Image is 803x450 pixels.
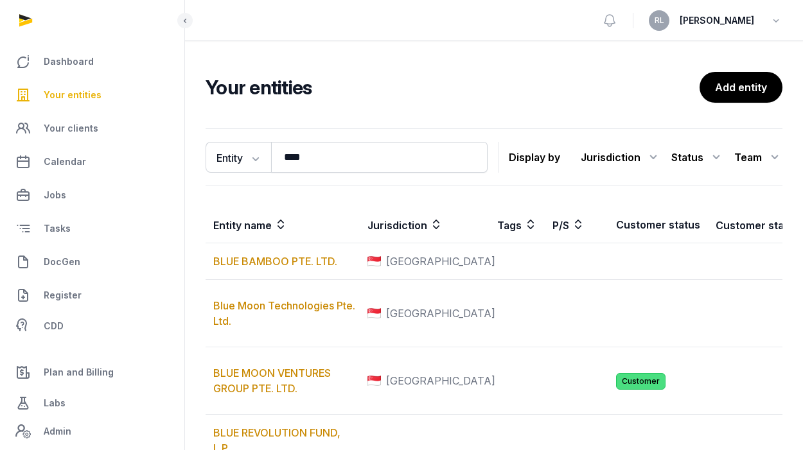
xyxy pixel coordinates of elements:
a: Tasks [10,213,174,244]
a: Your clients [10,113,174,144]
th: Tags [490,207,545,243]
div: Jurisdiction [581,147,661,168]
button: RL [649,10,669,31]
span: Plan and Billing [44,365,114,380]
th: Entity name [206,207,360,243]
a: Dashboard [10,46,174,77]
a: Jobs [10,180,174,211]
a: Blue Moon Technologies Pte. Ltd. [213,299,355,327]
a: Calendar [10,146,174,177]
a: Admin [10,419,174,444]
span: Tasks [44,221,71,236]
span: Labs [44,395,66,411]
th: P/S [545,207,608,243]
th: Jurisdiction [360,207,490,243]
span: [PERSON_NAME] [680,13,754,28]
div: Team [734,147,782,168]
a: Register [10,280,174,311]
a: DocGen [10,247,174,277]
span: CDD [44,318,64,334]
span: Jobs [44,187,66,203]
a: CDD [10,313,174,339]
span: Calendar [44,154,86,169]
button: Entity [206,142,271,173]
div: Status [671,147,724,168]
th: Customer status [608,207,708,243]
span: [GEOGRAPHIC_DATA] [386,306,495,321]
a: Plan and Billing [10,357,174,388]
span: [GEOGRAPHIC_DATA] [386,254,495,269]
h2: Your entities [206,76,700,99]
span: Dashboard [44,54,94,69]
span: Admin [44,424,71,439]
a: Add entity [700,72,782,103]
span: Your clients [44,121,98,136]
a: Labs [10,388,174,419]
span: Register [44,288,82,303]
span: [GEOGRAPHIC_DATA] [386,373,495,388]
span: Your entities [44,87,101,103]
span: RL [655,17,664,24]
span: Customer [616,373,666,390]
a: BLUE BAMBOO PTE. LTD. [213,255,337,268]
span: DocGen [44,254,80,270]
a: BLUE MOON VENTURES GROUP PTE. LTD. [213,367,331,395]
p: Display by [509,147,560,168]
a: Your entities [10,80,174,110]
